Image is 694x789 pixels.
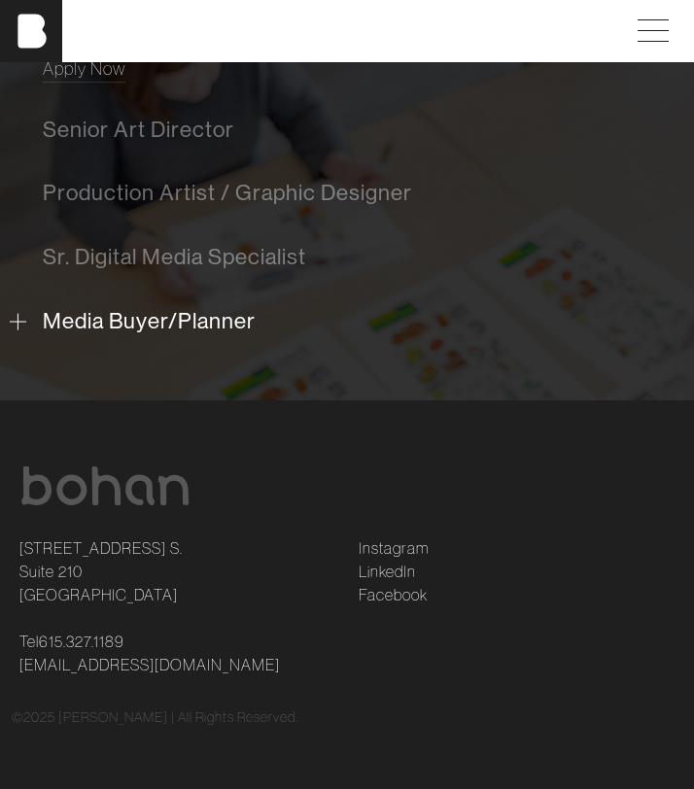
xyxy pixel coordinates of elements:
img: bohan logo [19,466,191,505]
a: Apply Now [43,55,125,82]
p: Tel [19,630,335,676]
a: Instagram [359,536,429,560]
a: Facebook [359,583,428,606]
span: Senior Art Director [43,117,234,142]
span: Production Artist / Graphic Designer [43,180,412,205]
span: Sr. Digital Media Specialist [43,244,306,269]
a: [STREET_ADDRESS] S.Suite 210[GEOGRAPHIC_DATA] [19,536,183,606]
div: © 2025 [12,707,682,728]
a: LinkedIn [359,560,416,583]
a: [EMAIL_ADDRESS][DOMAIN_NAME] [19,653,280,676]
p: [PERSON_NAME] | All Rights Reserved. [58,707,298,728]
span: Apply Now [43,57,125,80]
span: Media Buyer/Planner [43,308,256,333]
a: 615.327.1189 [39,630,124,653]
